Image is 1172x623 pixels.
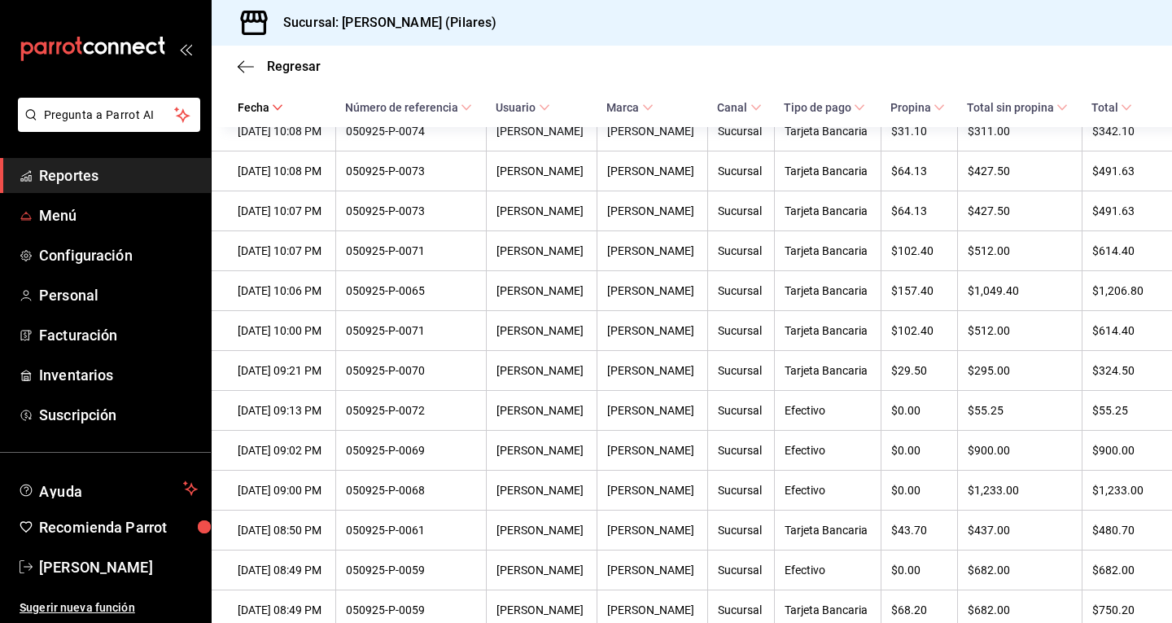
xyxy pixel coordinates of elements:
[496,284,587,297] div: [PERSON_NAME]
[238,564,326,577] div: [DATE] 08:49 PM
[496,564,587,577] div: [PERSON_NAME]
[1092,524,1146,537] div: $480.70
[1092,364,1146,377] div: $324.50
[238,59,321,74] button: Regresar
[607,244,698,257] div: [PERSON_NAME]
[891,125,947,138] div: $31.10
[607,364,698,377] div: [PERSON_NAME]
[1092,484,1146,497] div: $1,233.00
[346,524,477,537] div: 050925-P-0061
[346,364,477,377] div: 050925-P-0070
[346,204,477,217] div: 050925-P-0073
[784,101,865,114] span: Tipo de pago
[785,404,871,417] div: Efectivo
[968,165,1072,178] div: $427.50
[968,564,1072,577] div: $682.00
[238,324,326,337] div: [DATE] 10:00 PM
[718,284,763,297] div: Sucursal
[1092,244,1146,257] div: $614.40
[18,98,200,132] button: Pregunta a Parrot AI
[39,324,198,346] span: Facturación
[785,524,871,537] div: Tarjeta Bancaria
[39,364,198,386] span: Inventarios
[891,404,947,417] div: $0.00
[496,101,549,114] span: Usuario
[238,603,326,616] div: [DATE] 08:49 PM
[39,284,198,306] span: Personal
[1092,603,1146,616] div: $750.20
[968,204,1072,217] div: $427.50
[496,204,587,217] div: [PERSON_NAME]
[968,244,1072,257] div: $512.00
[496,484,587,497] div: [PERSON_NAME]
[39,165,198,186] span: Reportes
[496,364,587,377] div: [PERSON_NAME]
[785,324,871,337] div: Tarjeta Bancaria
[346,484,477,497] div: 050925-P-0068
[785,564,871,577] div: Efectivo
[346,564,477,577] div: 050925-P-0059
[968,324,1072,337] div: $512.00
[496,524,587,537] div: [PERSON_NAME]
[346,603,477,616] div: 050925-P-0059
[607,125,698,138] div: [PERSON_NAME]
[44,107,175,124] span: Pregunta a Parrot AI
[891,444,947,457] div: $0.00
[1092,404,1146,417] div: $55.25
[238,101,283,114] span: Fecha
[785,204,871,217] div: Tarjeta Bancaria
[891,484,947,497] div: $0.00
[39,479,177,498] span: Ayuda
[785,484,871,497] div: Efectivo
[270,13,496,33] h3: Sucursal: [PERSON_NAME] (Pilares)
[238,165,326,178] div: [DATE] 10:08 PM
[891,204,947,217] div: $64.13
[967,101,1068,114] span: Total sin propina
[718,484,763,497] div: Sucursal
[346,324,477,337] div: 050925-P-0071
[496,244,587,257] div: [PERSON_NAME]
[785,125,871,138] div: Tarjeta Bancaria
[607,404,698,417] div: [PERSON_NAME]
[785,244,871,257] div: Tarjeta Bancaria
[890,101,945,114] span: Propina
[718,204,763,217] div: Sucursal
[39,204,198,226] span: Menú
[718,324,763,337] div: Sucursal
[1092,564,1146,577] div: $682.00
[607,165,698,178] div: [PERSON_NAME]
[891,603,947,616] div: $68.20
[785,444,871,457] div: Efectivo
[606,101,653,114] span: Marca
[179,42,192,55] button: open_drawer_menu
[345,101,472,114] span: Número de referencia
[346,165,477,178] div: 050925-P-0073
[346,284,477,297] div: 050925-P-0065
[267,59,321,74] span: Regresar
[496,165,587,178] div: [PERSON_NAME]
[39,516,198,538] span: Recomienda Parrot
[607,324,698,337] div: [PERSON_NAME]
[20,599,198,616] span: Sugerir nueva función
[607,484,698,497] div: [PERSON_NAME]
[496,603,587,616] div: [PERSON_NAME]
[785,284,871,297] div: Tarjeta Bancaria
[607,564,698,577] div: [PERSON_NAME]
[607,204,698,217] div: [PERSON_NAME]
[1092,284,1146,297] div: $1,206.80
[968,444,1072,457] div: $900.00
[718,603,763,616] div: Sucursal
[891,165,947,178] div: $64.13
[238,524,326,537] div: [DATE] 08:50 PM
[496,324,587,337] div: [PERSON_NAME]
[968,364,1072,377] div: $295.00
[496,404,587,417] div: [PERSON_NAME]
[607,524,698,537] div: [PERSON_NAME]
[238,244,326,257] div: [DATE] 10:07 PM
[718,524,763,537] div: Sucursal
[238,204,326,217] div: [DATE] 10:07 PM
[1092,444,1146,457] div: $900.00
[891,524,947,537] div: $43.70
[718,244,763,257] div: Sucursal
[717,101,761,114] span: Canal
